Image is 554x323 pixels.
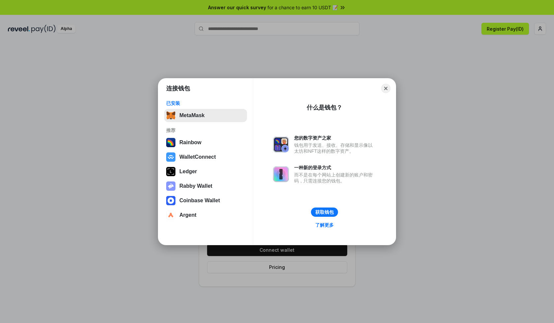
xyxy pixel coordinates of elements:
[273,137,289,152] img: svg+xml,%3Csvg%20xmlns%3D%22http%3A%2F%2Fwww.w3.org%2F2000%2Fsvg%22%20fill%3D%22none%22%20viewBox...
[164,165,247,178] button: Ledger
[166,210,175,220] img: svg+xml,%3Csvg%20width%3D%2228%22%20height%3D%2228%22%20viewBox%3D%220%200%2028%2028%22%20fill%3D...
[166,181,175,191] img: svg+xml,%3Csvg%20xmlns%3D%22http%3A%2F%2Fwww.w3.org%2F2000%2Fsvg%22%20fill%3D%22none%22%20viewBox...
[294,165,376,171] div: 一种新的登录方式
[166,127,245,133] div: 推荐
[164,194,247,207] button: Coinbase Wallet
[315,209,334,215] div: 获取钱包
[166,84,190,92] h1: 连接钱包
[179,183,212,189] div: Rabby Wallet
[179,154,216,160] div: WalletConnect
[179,140,201,145] div: Rainbow
[311,208,338,217] button: 获取钱包
[166,138,175,147] img: svg+xml,%3Csvg%20width%3D%22120%22%20height%3D%22120%22%20viewBox%3D%220%200%20120%20120%22%20fil...
[164,209,247,222] button: Argent
[166,167,175,176] img: svg+xml,%3Csvg%20xmlns%3D%22http%3A%2F%2Fwww.w3.org%2F2000%2Fsvg%22%20width%3D%2228%22%20height%3...
[307,104,342,112] div: 什么是钱包？
[179,212,197,218] div: Argent
[166,196,175,205] img: svg+xml,%3Csvg%20width%3D%2228%22%20height%3D%2228%22%20viewBox%3D%220%200%2028%2028%22%20fill%3D...
[164,109,247,122] button: MetaMask
[179,169,197,175] div: Ledger
[166,111,175,120] img: svg+xml,%3Csvg%20fill%3D%22none%22%20height%3D%2233%22%20viewBox%3D%220%200%2035%2033%22%20width%...
[294,172,376,184] div: 而不是在每个网站上创建新的账户和密码，只需连接您的钱包。
[164,136,247,149] button: Rainbow
[164,150,247,164] button: WalletConnect
[294,142,376,154] div: 钱包用于发送、接收、存储和显示像以太坊和NFT这样的数字资产。
[179,198,220,204] div: Coinbase Wallet
[179,113,204,118] div: MetaMask
[273,166,289,182] img: svg+xml,%3Csvg%20xmlns%3D%22http%3A%2F%2Fwww.w3.org%2F2000%2Fsvg%22%20fill%3D%22none%22%20viewBox...
[164,179,247,193] button: Rabby Wallet
[381,84,390,93] button: Close
[311,221,338,229] a: 了解更多
[294,135,376,141] div: 您的数字资产之家
[166,152,175,162] img: svg+xml,%3Csvg%20width%3D%2228%22%20height%3D%2228%22%20viewBox%3D%220%200%2028%2028%22%20fill%3D...
[166,100,245,106] div: 已安装
[315,222,334,228] div: 了解更多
